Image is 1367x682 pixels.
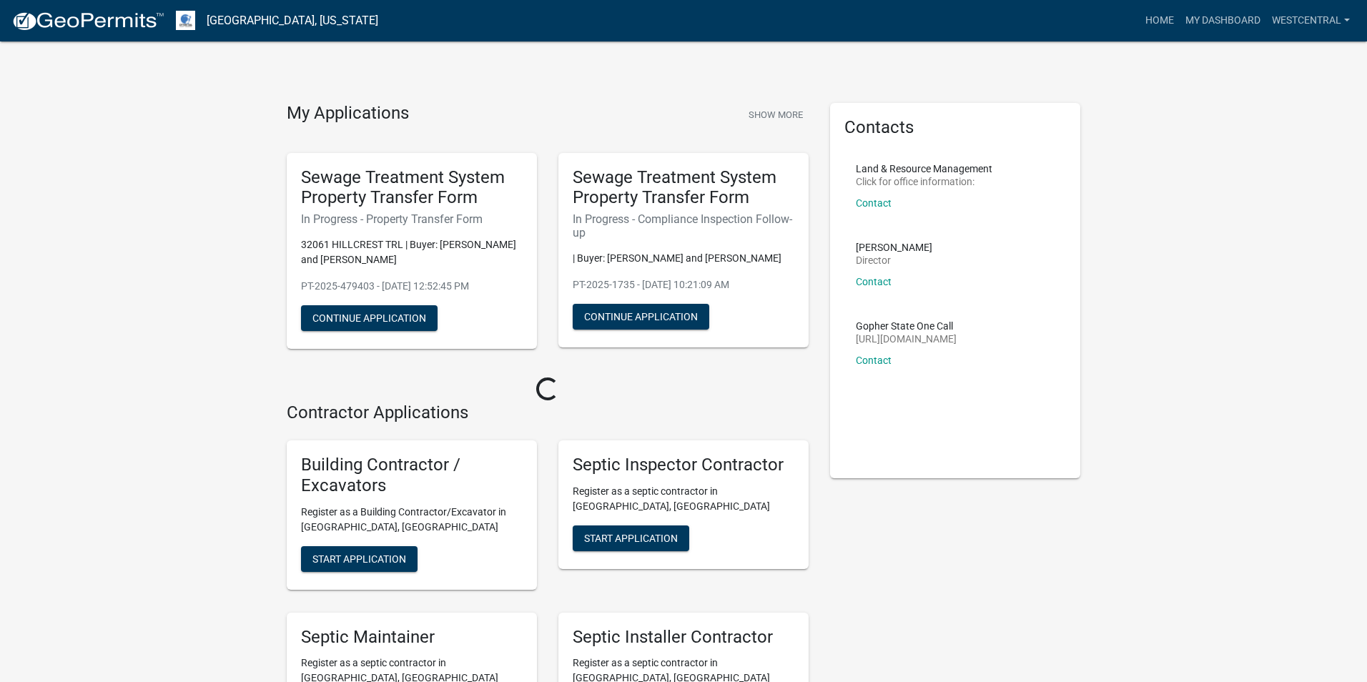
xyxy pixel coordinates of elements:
[301,237,523,267] p: 32061 HILLCREST TRL | Buyer: [PERSON_NAME] and [PERSON_NAME]
[573,212,794,239] h6: In Progress - Compliance Inspection Follow-up
[573,304,709,330] button: Continue Application
[856,164,992,174] p: Land & Resource Management
[573,484,794,514] p: Register as a septic contractor in [GEOGRAPHIC_DATA], [GEOGRAPHIC_DATA]
[312,553,406,564] span: Start Application
[573,251,794,266] p: | Buyer: [PERSON_NAME] and [PERSON_NAME]
[1266,7,1356,34] a: westcentral
[207,9,378,33] a: [GEOGRAPHIC_DATA], [US_STATE]
[573,277,794,292] p: PT-2025-1735 - [DATE] 10:21:09 AM
[287,103,409,124] h4: My Applications
[301,505,523,535] p: Register as a Building Contractor/Excavator in [GEOGRAPHIC_DATA], [GEOGRAPHIC_DATA]
[573,525,689,551] button: Start Application
[301,279,523,294] p: PT-2025-479403 - [DATE] 12:52:45 PM
[856,255,932,265] p: Director
[301,627,523,648] h5: Septic Maintainer
[301,455,523,496] h5: Building Contractor / Excavators
[301,167,523,209] h5: Sewage Treatment System Property Transfer Form
[1180,7,1266,34] a: My Dashboard
[856,177,992,187] p: Click for office information:
[856,334,957,344] p: [URL][DOMAIN_NAME]
[573,167,794,209] h5: Sewage Treatment System Property Transfer Form
[856,276,892,287] a: Contact
[573,627,794,648] h5: Septic Installer Contractor
[1140,7,1180,34] a: Home
[856,197,892,209] a: Contact
[584,532,678,543] span: Start Application
[301,546,418,572] button: Start Application
[301,305,438,331] button: Continue Application
[287,402,809,423] h4: Contractor Applications
[176,11,195,30] img: Otter Tail County, Minnesota
[844,117,1066,138] h5: Contacts
[743,103,809,127] button: Show More
[856,242,932,252] p: [PERSON_NAME]
[856,355,892,366] a: Contact
[573,455,794,475] h5: Septic Inspector Contractor
[856,321,957,331] p: Gopher State One Call
[301,212,523,226] h6: In Progress - Property Transfer Form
